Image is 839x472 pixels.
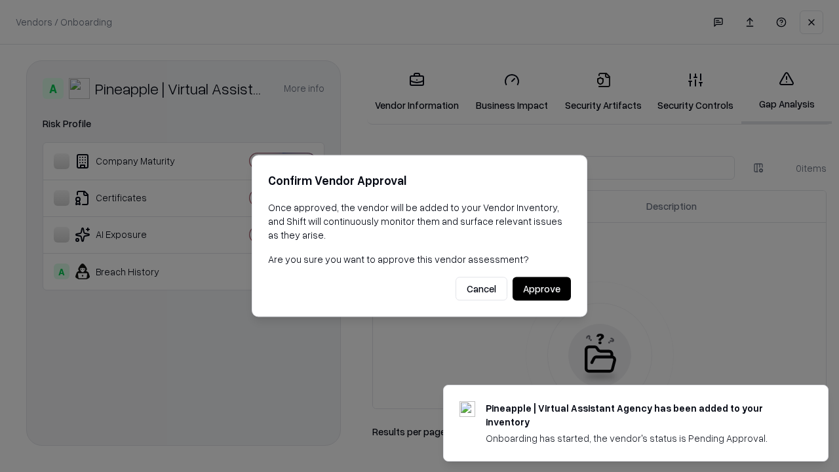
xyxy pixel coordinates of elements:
[459,401,475,417] img: trypineapple.com
[486,401,796,429] div: Pineapple | Virtual Assistant Agency has been added to your inventory
[268,171,571,190] h2: Confirm Vendor Approval
[486,431,796,445] div: Onboarding has started, the vendor's status is Pending Approval.
[268,201,571,242] p: Once approved, the vendor will be added to your Vendor Inventory, and Shift will continuously mon...
[456,277,507,301] button: Cancel
[268,252,571,266] p: Are you sure you want to approve this vendor assessment?
[513,277,571,301] button: Approve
